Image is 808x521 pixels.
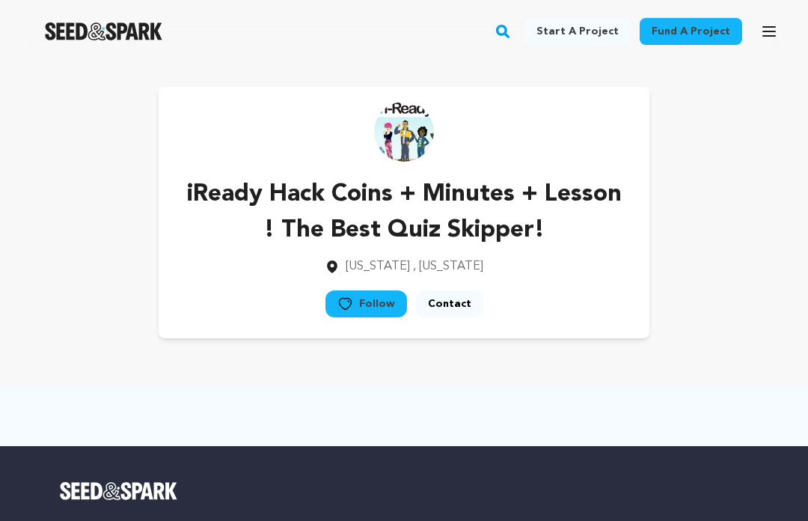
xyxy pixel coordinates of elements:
a: Seed&Spark Homepage [45,22,162,40]
img: Seed&Spark Logo [60,482,177,500]
a: Follow [325,290,407,317]
a: Start a project [524,18,631,45]
span: , [US_STATE] [413,260,483,272]
img: Seed&Spark Logo Dark Mode [45,22,162,40]
span: [US_STATE] [346,260,410,272]
a: Fund a project [640,18,742,45]
img: https://seedandspark-static.s3.us-east-2.amazonaws.com/images/User/001/529/885/medium/gimini.png ... [374,102,434,162]
p: iReady Hack Coins + Minutes + Lesson ! The Best Quiz Skipper! [183,177,625,249]
a: Contact [416,290,483,317]
a: Seed&Spark Homepage [60,482,748,500]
